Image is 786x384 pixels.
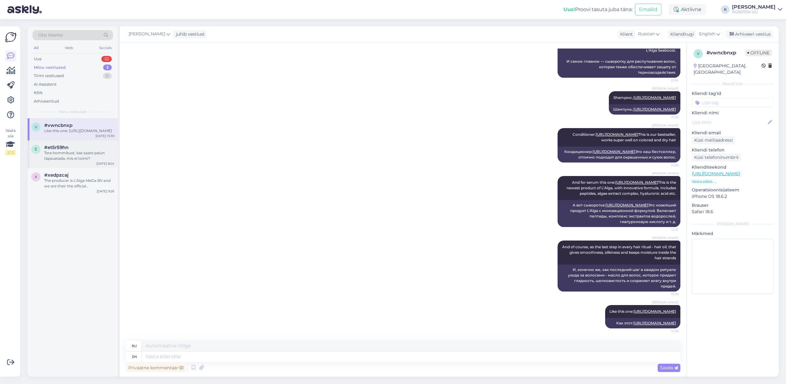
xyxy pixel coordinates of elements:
a: [URL][DOMAIN_NAME] [633,107,676,112]
div: Arhiveeri vestlus [726,30,773,38]
p: Kliendi email [692,130,774,136]
p: iPhone OS 18.6.2 [692,193,774,200]
span: v [697,51,699,56]
div: Privaatne kommentaar [126,364,186,372]
div: 52 [101,56,112,62]
p: Brauser [692,202,774,209]
div: Vaata siia [5,128,16,155]
span: And for serum this one: This is the newest product of L’Alga, with innovative formula. Includes p... [566,180,677,196]
span: Offline [745,49,772,56]
div: AI Assistent [34,81,56,88]
span: 13:34 [656,78,679,83]
div: Küsi meiliaadressi [692,136,735,144]
span: Shampoo:, [613,95,676,100]
span: 13:36 [656,163,679,167]
div: [PERSON_NAME] [732,5,776,10]
span: #et5r59hn [44,145,68,150]
div: Web [64,44,74,52]
a: [URL][DOMAIN_NAME] [596,132,638,137]
span: x [35,174,37,179]
div: The producer is L’Alga MeDa BV and we are their the official representatives in [GEOGRAPHIC_DATA]... [44,178,114,189]
span: 13:37 [656,227,679,232]
a: [URL][DOMAIN_NAME] [605,203,648,207]
div: NORSTEN OÜ [732,10,776,14]
div: Klienditugi [668,31,694,37]
div: Like this one: [URL][DOMAIN_NAME] [44,128,114,134]
div: [GEOGRAPHIC_DATA], [GEOGRAPHIC_DATA] [694,63,761,76]
div: Klient [618,31,633,37]
span: [PERSON_NAME] [652,300,679,305]
div: [DATE] 8:54 [96,161,114,166]
span: Like this one: [609,309,676,314]
p: Kliendi nimi [692,110,774,116]
div: [DATE] 13:39 [95,134,114,138]
div: K [721,5,730,14]
div: Aktiivne [669,4,706,15]
div: 2 / 3 [5,150,16,155]
span: 13:39 [656,329,679,333]
div: А вот сыворотка: Это новейший продукт L'Alga с инновационной формулой. Включает пептиды, комплекс... [558,200,680,227]
div: Kliendi info [692,81,774,87]
div: Uus [34,56,41,62]
span: English [699,31,715,37]
div: # vwncbnxp [706,49,745,57]
input: Lisa nimi [692,119,767,126]
button: Emailid [635,4,661,15]
div: ru [132,341,137,351]
a: [URL][DOMAIN_NAME] [633,95,676,100]
div: 3 [103,65,112,71]
div: en [132,351,137,362]
p: Safari 18.6 [692,209,774,215]
p: Klienditeekond [692,164,774,170]
img: Askly Logo [5,31,17,43]
span: [PERSON_NAME] [652,171,679,176]
p: Kliendi tag'id [692,90,774,97]
span: Otsi kliente [38,32,63,38]
span: #vwncbnxp [44,123,72,128]
div: Minu vestlused [34,65,66,71]
div: Кондиционер: Это наш бестселлер, отлично подходит для окрашенных и сухих волос. [558,147,680,163]
div: Tiimi vestlused [34,73,64,79]
a: [URL][DOMAIN_NAME] [615,180,658,185]
div: All [33,44,40,52]
div: И, конечно же, как последний шаг в каждом ритуале ухода за волосами - масло для волос, которое пр... [558,264,680,292]
div: [DATE] 9:26 [97,189,114,194]
p: Vaata edasi ... [692,179,774,184]
span: [PERSON_NAME] [652,86,679,91]
a: [URL][DOMAIN_NAME] [633,309,676,314]
span: 13:38 [656,292,679,296]
div: Proovi tasuta juba täna: [563,6,632,13]
span: Minu vestlused [59,109,87,115]
span: And of course, as the last step in every hair ritual - hair oil, that gives smoothness, silkiness... [562,245,677,260]
span: [PERSON_NAME] [652,123,679,128]
p: Kliendi telefon [692,147,774,153]
span: 13:35 [656,115,679,120]
span: Russian [638,31,655,37]
div: Хорошо, тогда я бы порекомендовала шампунь для объема L'Alga Sealight и увлажняющий кондиционер L... [558,34,680,78]
span: Conditioner: This is our bestseller, works super well on colored and dry hair [573,132,677,142]
a: [PERSON_NAME]NORSTEN OÜ [732,5,782,14]
div: Arhiveeritud [34,98,59,104]
div: Küsi telefoninumbrit [692,153,741,162]
span: [PERSON_NAME] [652,236,679,240]
span: v [35,125,37,129]
div: Socials [98,44,113,52]
input: Lisa tag [692,98,774,107]
div: 0 [103,73,112,79]
div: Как этот: [605,318,680,328]
p: Operatsioonisüsteem [692,187,774,193]
span: #xedpzcaj [44,172,68,178]
div: Kõik [34,90,43,96]
b: Uus! [563,6,575,12]
div: Tere hommikust, kas saate palun täpsustada, mis ei toimi? [44,150,114,161]
p: Märkmed [692,230,774,237]
span: e [35,147,37,151]
span: [PERSON_NAME] [129,31,165,37]
div: juhib vestlust [173,31,205,37]
div: Шампунь:, [609,104,680,115]
span: Saada [660,365,678,370]
a: [URL][DOMAIN_NAME] [692,171,740,176]
div: [PERSON_NAME] [692,221,774,227]
a: [URL][DOMAIN_NAME] [593,149,635,154]
a: [URL][DOMAIN_NAME] [633,321,676,325]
